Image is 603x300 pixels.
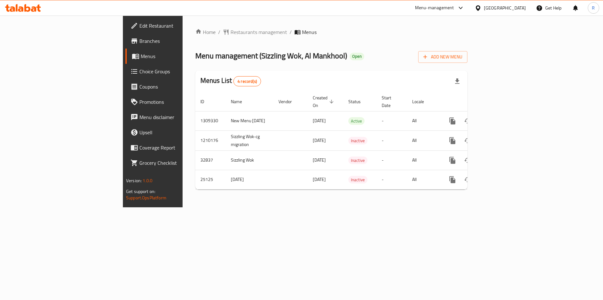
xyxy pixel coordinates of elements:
a: Grocery Checklist [125,155,224,170]
table: enhanced table [195,92,511,190]
div: Export file [450,74,465,89]
h2: Menus List [200,76,261,86]
span: Promotions [139,98,218,106]
span: Created On [313,94,336,109]
button: more [445,133,460,148]
td: Sizzling Wok [226,150,273,170]
span: Restaurants management [231,28,287,36]
td: - [377,130,407,150]
button: Change Status [460,153,475,168]
span: [DATE] [313,117,326,125]
a: Promotions [125,94,224,110]
span: Inactive [348,157,367,164]
td: New Menu [DATE] [226,111,273,130]
a: Edit Restaurant [125,18,224,33]
td: - [377,150,407,170]
span: Vendor [278,98,300,105]
span: Menus [302,28,317,36]
span: Menus [141,52,218,60]
span: Choice Groups [139,68,218,75]
button: more [445,153,460,168]
a: Restaurants management [223,28,287,36]
td: - [377,170,407,189]
span: Upsell [139,129,218,136]
td: [DATE] [226,170,273,189]
a: Menus [125,49,224,64]
span: 1.0.0 [143,177,152,185]
td: - [377,111,407,130]
a: Coverage Report [125,140,224,155]
td: All [407,150,440,170]
span: Active [348,117,365,125]
span: Menu disclaimer [139,113,218,121]
span: Coverage Report [139,144,218,151]
div: Open [350,53,364,60]
td: All [407,170,440,189]
td: All [407,130,440,150]
span: Inactive [348,176,367,183]
span: R [592,4,595,11]
span: Name [231,98,250,105]
a: Coupons [125,79,224,94]
span: Status [348,98,369,105]
a: Choice Groups [125,64,224,79]
span: Add New Menu [423,53,462,61]
td: All [407,111,440,130]
button: more [445,172,460,187]
div: Menu-management [415,4,454,12]
span: 4 record(s) [234,78,261,84]
span: [DATE] [313,175,326,183]
span: Start Date [382,94,399,109]
span: Inactive [348,137,367,144]
span: Version: [126,177,142,185]
button: Change Status [460,133,475,148]
a: Branches [125,33,224,49]
button: Change Status [460,113,475,129]
li: / [290,28,292,36]
span: [DATE] [313,156,326,164]
div: Inactive [348,157,367,164]
a: Support.OpsPlatform [126,194,166,202]
a: Menu disclaimer [125,110,224,125]
button: more [445,113,460,129]
span: Coupons [139,83,218,90]
button: Change Status [460,172,475,187]
span: Get support on: [126,187,155,196]
span: Menu management ( Sizzling Wok, Al Mankhool ) [195,49,347,63]
th: Actions [440,92,511,111]
span: ID [200,98,212,105]
span: [DATE] [313,136,326,144]
span: Open [350,54,364,59]
div: Total records count [233,76,261,86]
span: Locale [412,98,432,105]
span: Grocery Checklist [139,159,218,167]
td: Sizzling Wok-cg migration [226,130,273,150]
button: Add New Menu [418,51,467,63]
nav: breadcrumb [195,28,467,36]
span: Edit Restaurant [139,22,218,30]
span: Branches [139,37,218,45]
div: [GEOGRAPHIC_DATA] [484,4,526,11]
a: Upsell [125,125,224,140]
